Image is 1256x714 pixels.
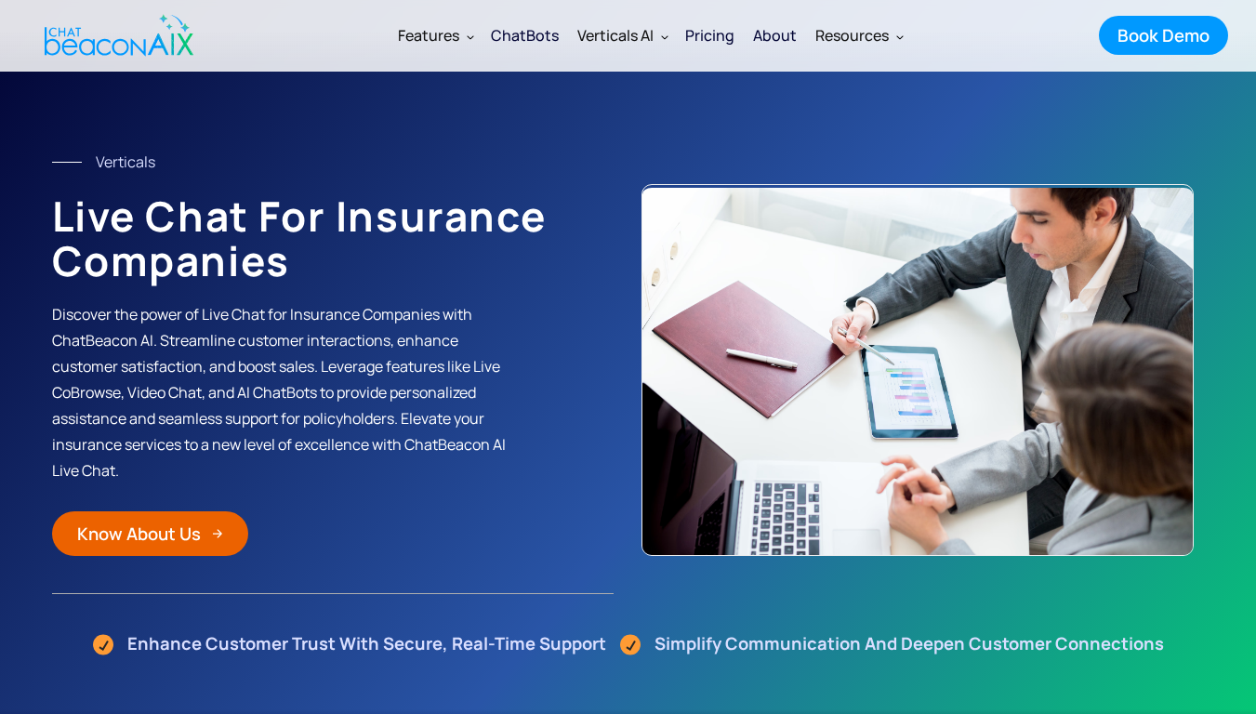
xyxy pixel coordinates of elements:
a: About [744,11,806,59]
div: Features [389,13,482,58]
div: About [753,22,797,48]
strong: Simplify Communication and Deepen Customer Connections [654,631,1164,655]
strong: Enhance Customer Trust with Secure, Real-Time Support [127,631,606,655]
img: Line [52,162,82,163]
div: Book Demo [1117,23,1210,47]
a: Pricing [676,11,744,59]
a: Book Demo [1099,16,1228,55]
div: Features [398,22,459,48]
img: Dropdown [661,33,668,40]
h1: Live Chat for Insurance Companies [52,193,615,283]
img: Dropdown [467,33,474,40]
div: Pricing [685,22,734,48]
p: Discover the power of Live Chat for Insurance Companies with ChatBeacon AI. Streamline customer i... [52,301,513,483]
div: Resources [815,22,889,48]
img: Arrow [212,528,223,539]
div: Resources [806,13,911,58]
img: Dropdown [896,33,904,40]
a: ChatBots [482,11,568,59]
img: Check Icon Orange [620,631,641,655]
div: ChatBots [491,22,559,48]
a: Know About Us [52,511,248,556]
div: Verticals AI [577,22,654,48]
div: Verticals AI [568,13,676,58]
img: Check Icon Orange [93,631,113,655]
a: home [29,3,204,68]
div: Verticals [96,149,155,175]
div: Know About Us [77,522,201,546]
